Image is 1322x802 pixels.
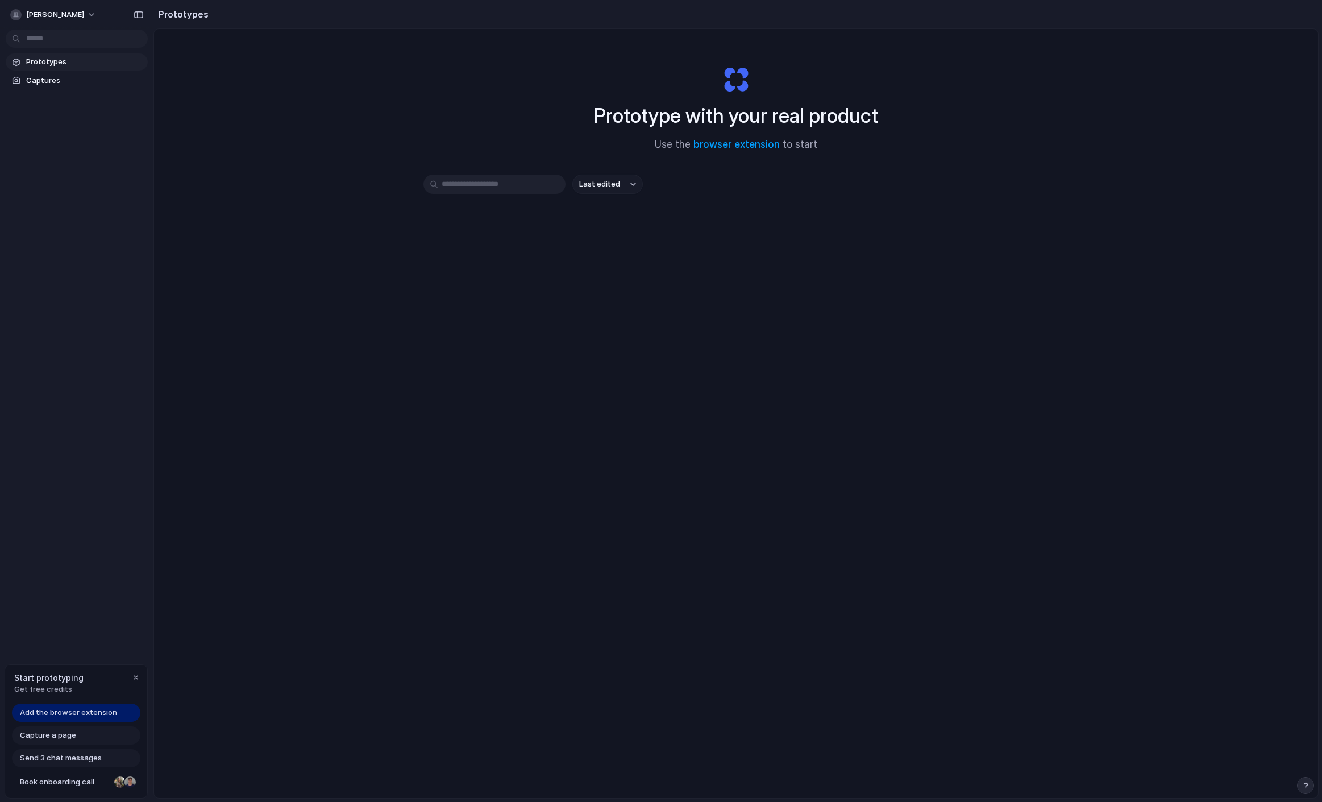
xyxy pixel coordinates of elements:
[6,72,148,89] a: Captures
[20,730,76,741] span: Capture a page
[20,707,117,718] span: Add the browser extension
[113,775,127,789] div: Nicole Kubica
[26,9,84,20] span: [PERSON_NAME]
[26,75,143,86] span: Captures
[655,138,817,152] span: Use the to start
[14,672,84,684] span: Start prototyping
[572,175,643,194] button: Last edited
[123,775,137,789] div: Christian Iacullo
[594,101,878,131] h1: Prototype with your real product
[20,776,110,788] span: Book onboarding call
[20,753,102,764] span: Send 3 chat messages
[6,53,148,71] a: Prototypes
[693,139,780,150] a: browser extension
[6,6,102,24] button: [PERSON_NAME]
[153,7,209,21] h2: Prototypes
[14,684,84,695] span: Get free credits
[579,179,620,190] span: Last edited
[12,704,140,722] a: Add the browser extension
[12,773,140,791] a: Book onboarding call
[26,56,143,68] span: Prototypes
